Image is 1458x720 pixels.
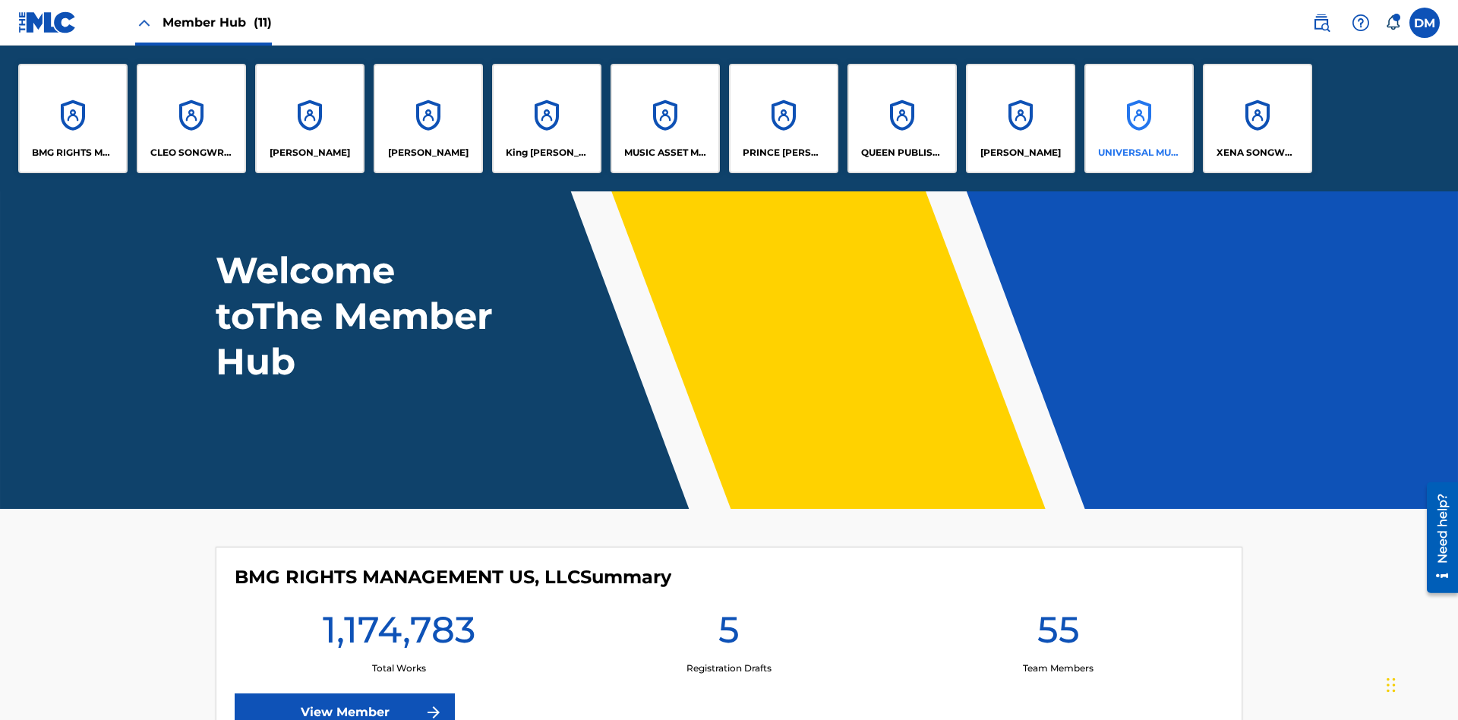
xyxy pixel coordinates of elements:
p: MUSIC ASSET MANAGEMENT (MAM) [624,146,707,159]
a: AccountsKing [PERSON_NAME] [492,64,601,173]
p: CLEO SONGWRITER [150,146,233,159]
p: Total Works [372,662,426,675]
a: AccountsXENA SONGWRITER [1203,64,1312,173]
p: BMG RIGHTS MANAGEMENT US, LLC [32,146,115,159]
p: EYAMA MCSINGER [388,146,469,159]
img: search [1312,14,1330,32]
h1: Welcome to The Member Hub [216,248,500,384]
h1: 55 [1037,607,1080,662]
img: help [1352,14,1370,32]
p: RONALD MCTESTERSON [980,146,1061,159]
a: AccountsMUSIC ASSET MANAGEMENT (MAM) [611,64,720,173]
h1: 5 [718,607,740,662]
p: QUEEN PUBLISHA [861,146,944,159]
a: AccountsQUEEN PUBLISHA [847,64,957,173]
iframe: Chat Widget [1382,647,1458,720]
a: AccountsUNIVERSAL MUSIC PUB GROUP [1084,64,1194,173]
iframe: Resource Center [1415,476,1458,601]
p: UNIVERSAL MUSIC PUB GROUP [1098,146,1181,159]
a: Accounts[PERSON_NAME] [966,64,1075,173]
span: Member Hub [163,14,272,31]
p: PRINCE MCTESTERSON [743,146,825,159]
img: MLC Logo [18,11,77,33]
a: AccountsCLEO SONGWRITER [137,64,246,173]
a: Public Search [1306,8,1336,38]
div: Notifications [1385,15,1400,30]
a: Accounts[PERSON_NAME] [255,64,364,173]
div: User Menu [1409,8,1440,38]
h4: BMG RIGHTS MANAGEMENT US, LLC [235,566,671,589]
p: XENA SONGWRITER [1217,146,1299,159]
a: AccountsPRINCE [PERSON_NAME] [729,64,838,173]
a: AccountsBMG RIGHTS MANAGEMENT US, LLC [18,64,128,173]
p: Registration Drafts [686,662,772,675]
span: (11) [254,15,272,30]
div: Help [1346,8,1376,38]
div: Drag [1387,662,1396,708]
p: King McTesterson [506,146,589,159]
p: ELVIS COSTELLO [270,146,350,159]
h1: 1,174,783 [323,607,475,662]
img: Close [135,14,153,32]
p: Team Members [1023,662,1093,675]
a: Accounts[PERSON_NAME] [374,64,483,173]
